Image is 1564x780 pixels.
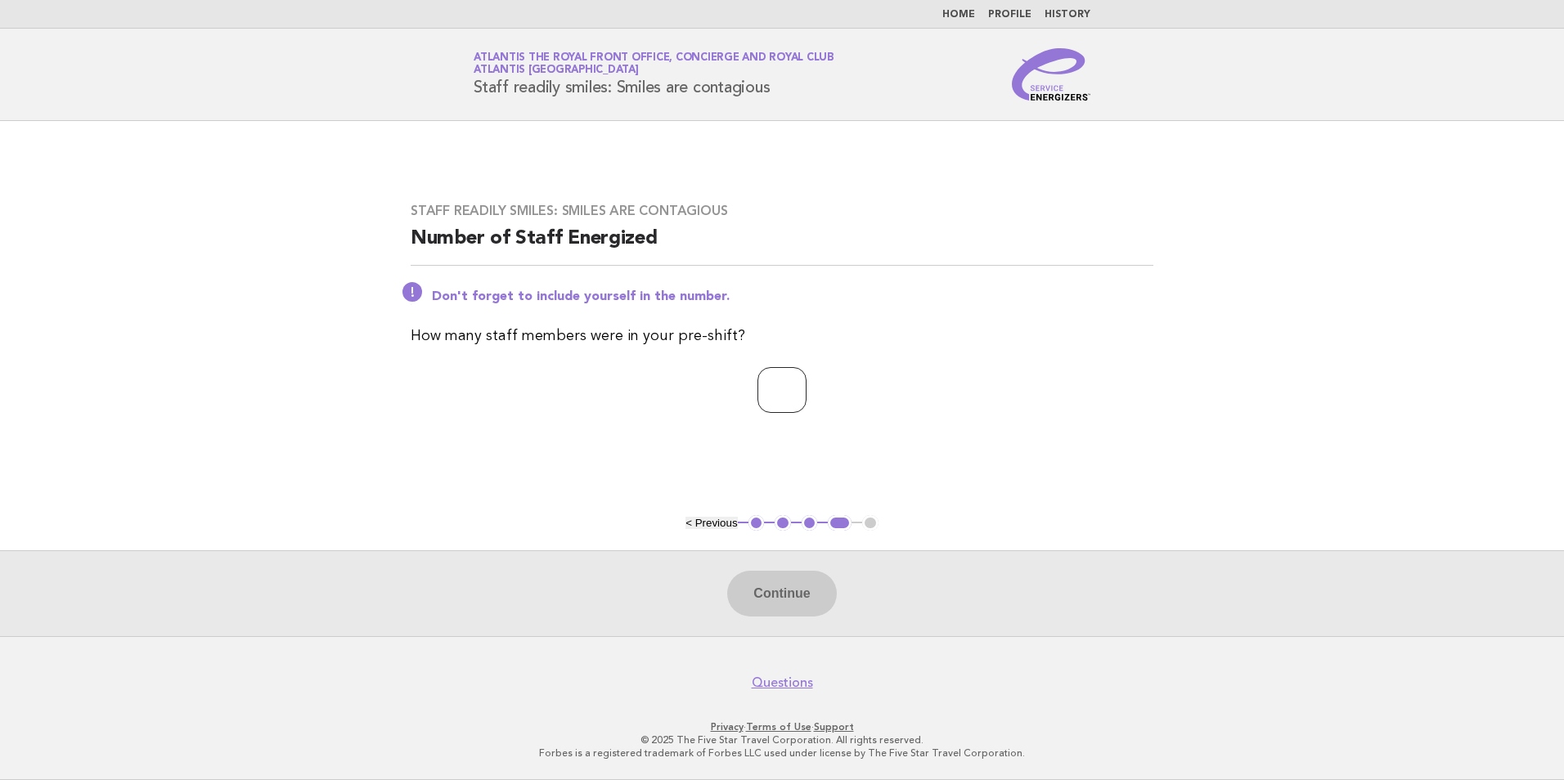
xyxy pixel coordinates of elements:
[474,65,639,76] span: Atlantis [GEOGRAPHIC_DATA]
[281,720,1283,733] p: · ·
[988,10,1031,20] a: Profile
[474,53,834,96] h1: Staff readily smiles: Smiles are contagious
[711,721,744,733] a: Privacy
[746,721,811,733] a: Terms of Use
[411,325,1153,347] p: How many staff members were in your pre-shift?
[942,10,975,20] a: Home
[828,515,852,531] button: 4
[748,515,765,531] button: 1
[281,746,1283,760] p: Forbes is a registered trademark of Forbes LLC used under license by The Five Star Travel Corpora...
[685,517,737,529] button: < Previous
[802,515,818,531] button: 3
[474,52,834,75] a: Atlantis The Royal Front Office, Concierge and Royal ClubAtlantis [GEOGRAPHIC_DATA]
[1045,10,1090,20] a: History
[411,203,1153,219] h3: Staff readily smiles: Smiles are contagious
[1012,48,1090,101] img: Service Energizers
[752,675,813,691] a: Questions
[432,289,1153,305] p: Don't forget to include yourself in the number.
[814,721,854,733] a: Support
[411,226,1153,266] h2: Number of Staff Energized
[775,515,791,531] button: 2
[281,733,1283,746] p: © 2025 The Five Star Travel Corporation. All rights reserved.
